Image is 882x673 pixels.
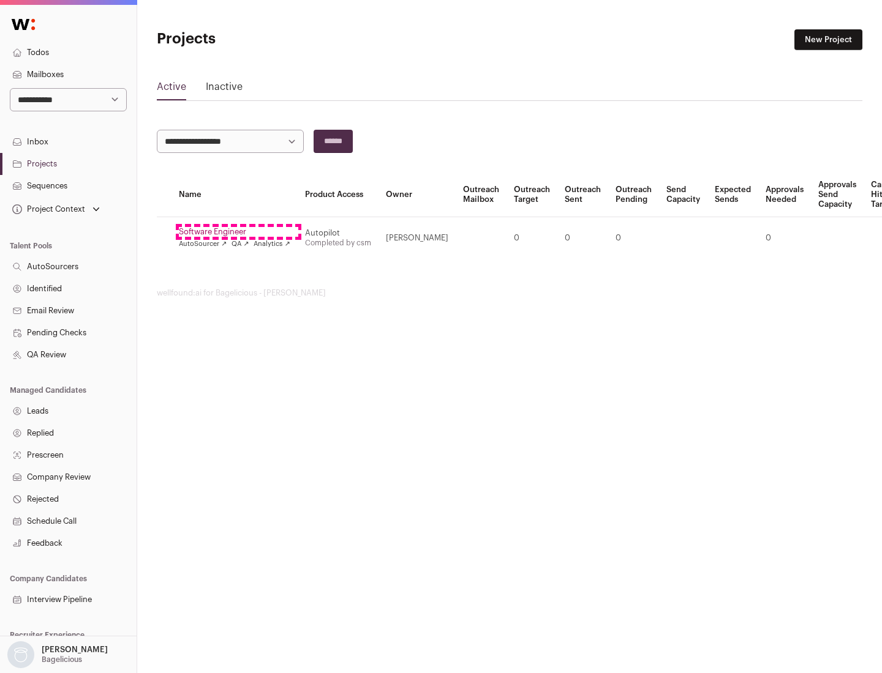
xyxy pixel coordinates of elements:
[5,641,110,668] button: Open dropdown
[171,173,298,217] th: Name
[758,217,811,259] td: 0
[254,239,290,249] a: Analytics ↗
[298,173,379,217] th: Product Access
[305,239,371,247] a: Completed by csm
[758,173,811,217] th: Approvals Needed
[5,12,42,37] img: Wellfound
[206,80,243,99] a: Inactive
[707,173,758,217] th: Expected Sends
[7,641,34,668] img: nopic.png
[557,217,608,259] td: 0
[157,80,186,99] a: Active
[507,217,557,259] td: 0
[179,239,227,249] a: AutoSourcer ↗
[42,655,82,664] p: Bagelicious
[608,217,659,259] td: 0
[305,228,371,238] div: Autopilot
[794,29,862,50] a: New Project
[10,201,102,218] button: Open dropdown
[659,173,707,217] th: Send Capacity
[157,288,862,298] footer: wellfound:ai for Bagelicious - [PERSON_NAME]
[42,645,108,655] p: [PERSON_NAME]
[811,173,864,217] th: Approvals Send Capacity
[456,173,507,217] th: Outreach Mailbox
[507,173,557,217] th: Outreach Target
[10,204,85,214] div: Project Context
[232,239,249,249] a: QA ↗
[557,173,608,217] th: Outreach Sent
[379,217,456,259] td: [PERSON_NAME]
[379,173,456,217] th: Owner
[157,29,392,49] h1: Projects
[179,227,290,237] a: Software Engineer
[608,173,659,217] th: Outreach Pending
